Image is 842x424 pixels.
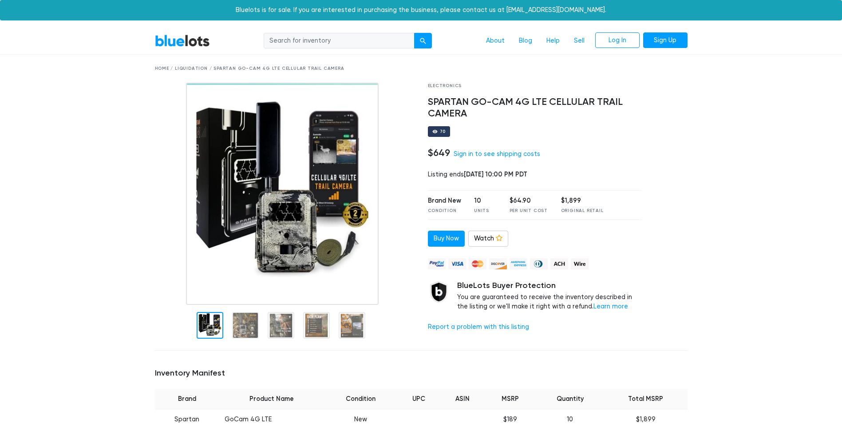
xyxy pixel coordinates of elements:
th: Product Name [219,389,324,409]
a: Blog [512,32,539,49]
th: UPC [397,389,440,409]
img: ach-b7992fed28a4f97f893c574229be66187b9afb3f1a8d16a4691d3d3140a8ab00.png [550,258,568,269]
img: paypal_credit-80455e56f6e1299e8d57f40c0dcee7b8cd4ae79b9eccbfc37e2480457ba36de9.png [428,258,446,269]
th: Total MSRP [604,389,687,409]
a: Sell [567,32,592,49]
th: Condition [324,389,397,409]
a: Log In [595,32,640,48]
img: visa-79caf175f036a155110d1892330093d4c38f53c55c9ec9e2c3a54a56571784bb.png [448,258,466,269]
div: Original Retail [561,208,604,214]
h4: $649 [428,147,450,159]
th: MSRP [485,389,536,409]
a: Sign in to see shipping costs [454,150,540,158]
div: Condition [428,208,461,214]
h5: BlueLots Buyer Protection [457,281,642,291]
img: wire-908396882fe19aaaffefbd8e17b12f2f29708bd78693273c0e28e3a24408487f.png [571,258,589,269]
th: ASIN [440,389,485,409]
img: mastercard-42073d1d8d11d6635de4c079ffdb20a4f30a903dc55d1612383a1b395dd17f39.png [469,258,486,269]
img: 77303dea-1646-4151-9321-2f46e3c4a43d-1753791349.jpg [186,83,379,305]
a: About [479,32,512,49]
img: diners_club-c48f30131b33b1bb0e5d0e2dbd43a8bea4cb12cb2961413e2f4250e06c020426.png [530,258,548,269]
h4: SPARTAN GO-CAM 4G LTE CELLULAR TRAIL CAMERA [428,96,642,120]
h5: Inventory Manifest [155,368,688,378]
th: Brand [155,389,219,409]
img: discover-82be18ecfda2d062aad2762c1ca80e2d36a4073d45c9e0ffae68cd515fbd3d32.png [489,258,507,269]
div: Listing ends [428,170,642,180]
div: 10 [474,196,496,206]
a: Watch [468,231,508,247]
a: Report a problem with this listing [428,323,529,331]
span: [DATE] 10:00 PM PDT [464,170,527,178]
div: Home / Liquidation / SPARTAN GO-CAM 4G LTE CELLULAR TRAIL CAMERA [155,65,688,72]
th: Quantity [536,389,604,409]
a: Sign Up [643,32,688,48]
a: BlueLots [155,34,210,47]
div: Electronics [428,83,642,89]
div: $1,899 [561,196,604,206]
a: Buy Now [428,231,465,247]
a: Learn more [593,303,628,310]
img: american_express-ae2a9f97a040b4b41f6397f7637041a5861d5f99d0716c09922aba4e24c8547d.png [510,258,527,269]
img: buyer_protection_shield-3b65640a83011c7d3ede35a8e5a80bfdfaa6a97447f0071c1475b91a4b0b3d01.png [428,281,450,303]
div: 70 [440,129,446,134]
div: Per Unit Cost [510,208,548,214]
div: Units [474,208,496,214]
div: Brand New [428,196,461,206]
a: Help [539,32,567,49]
div: $64.90 [510,196,548,206]
input: Search for inventory [264,33,415,49]
div: You are guaranteed to receive the inventory described in the listing or we'll make it right with ... [457,281,642,312]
